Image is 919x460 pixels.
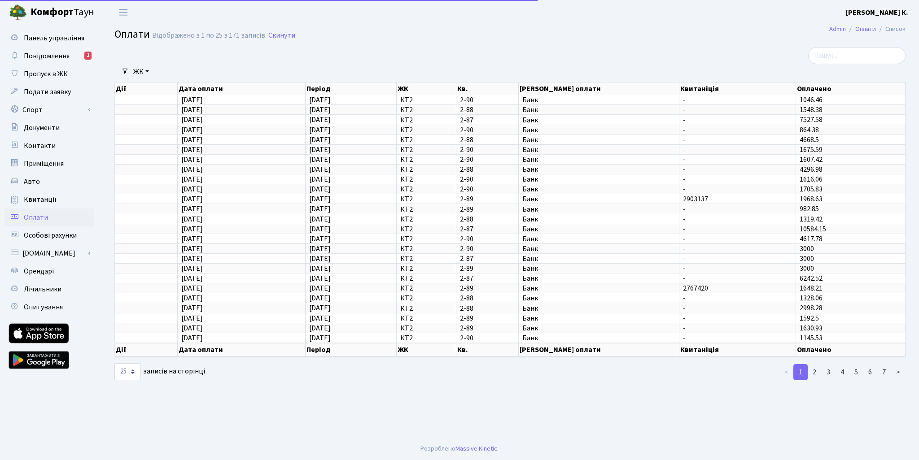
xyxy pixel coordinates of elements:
[181,135,203,145] span: [DATE]
[876,24,906,34] li: Список
[683,295,792,302] span: -
[24,213,48,222] span: Оплати
[460,176,515,183] span: 2-90
[309,95,331,105] span: [DATE]
[683,146,792,153] span: -
[460,156,515,163] span: 2-90
[400,275,452,282] span: КТ2
[522,117,675,124] span: Банк
[683,226,792,233] span: -
[24,195,57,204] span: Квитанції
[522,166,675,173] span: Банк
[152,31,267,40] div: Відображено з 1 по 25 з 171 записів.
[4,191,94,208] a: Квитанції
[683,166,792,173] span: -
[522,106,675,113] span: Банк
[181,145,203,155] span: [DATE]
[309,244,331,254] span: [DATE]
[800,214,823,224] span: 1319.42
[309,254,331,264] span: [DATE]
[829,24,846,34] a: Admin
[181,273,203,283] span: [DATE]
[400,315,452,322] span: КТ2
[522,146,675,153] span: Банк
[683,275,792,282] span: -
[309,115,331,125] span: [DATE]
[397,82,456,95] th: ЖК
[400,245,452,252] span: КТ2
[400,285,452,292] span: КТ2
[400,265,452,272] span: КТ2
[683,186,792,193] span: -
[522,315,675,322] span: Банк
[800,174,823,184] span: 1616.06
[800,224,826,234] span: 10584.15
[460,255,515,262] span: 2-87
[460,295,515,302] span: 2-88
[821,364,836,380] a: 3
[460,96,515,104] span: 2-90
[181,115,203,125] span: [DATE]
[460,235,515,243] span: 2-90
[800,273,823,283] span: 6242.52
[178,343,306,356] th: Дата оплати
[24,51,70,61] span: Повідомлення
[683,285,792,292] span: 2767420
[309,184,331,194] span: [DATE]
[181,184,203,194] span: [DATE]
[4,262,94,280] a: Орендарі
[400,166,452,173] span: КТ2
[4,155,94,173] a: Приміщення
[115,82,178,95] th: Дії
[181,174,203,184] span: [DATE]
[400,226,452,233] span: КТ2
[460,285,515,292] span: 2-89
[800,165,823,174] span: 4296.98
[800,145,823,155] span: 1675.59
[4,298,94,316] a: Опитування
[522,126,675,134] span: Банк
[24,177,40,187] span: Авто
[683,126,792,134] span: -
[309,204,331,214] span: [DATE]
[683,325,792,332] span: -
[114,26,150,42] span: Оплати
[4,280,94,298] a: Лічильники
[800,333,823,343] span: 1145.53
[114,363,140,380] select: записів на сторінці
[522,235,675,243] span: Банк
[181,224,203,234] span: [DATE]
[400,334,452,342] span: КТ2
[309,273,331,283] span: [DATE]
[181,304,203,313] span: [DATE]
[522,255,675,262] span: Банк
[309,165,331,174] span: [DATE]
[683,265,792,272] span: -
[309,145,331,155] span: [DATE]
[522,96,675,104] span: Банк
[683,136,792,143] span: -
[522,305,675,312] span: Банк
[522,226,675,233] span: Банк
[683,334,792,342] span: -
[683,235,792,243] span: -
[849,364,863,380] a: 5
[683,106,792,113] span: -
[181,234,203,244] span: [DATE]
[522,136,675,143] span: Банк
[796,343,906,356] th: Оплачено
[400,235,452,243] span: КТ2
[460,245,515,252] span: 2-90
[519,82,679,95] th: [PERSON_NAME] оплати
[9,4,27,22] img: logo.png
[683,216,792,223] span: -
[31,5,94,20] span: Таун
[400,295,452,302] span: КТ2
[800,304,823,313] span: 2998.28
[460,136,515,143] span: 2-88
[181,165,203,174] span: [DATE]
[309,174,331,184] span: [DATE]
[24,33,84,43] span: Панель управління
[683,206,792,213] span: -
[522,265,675,272] span: Банк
